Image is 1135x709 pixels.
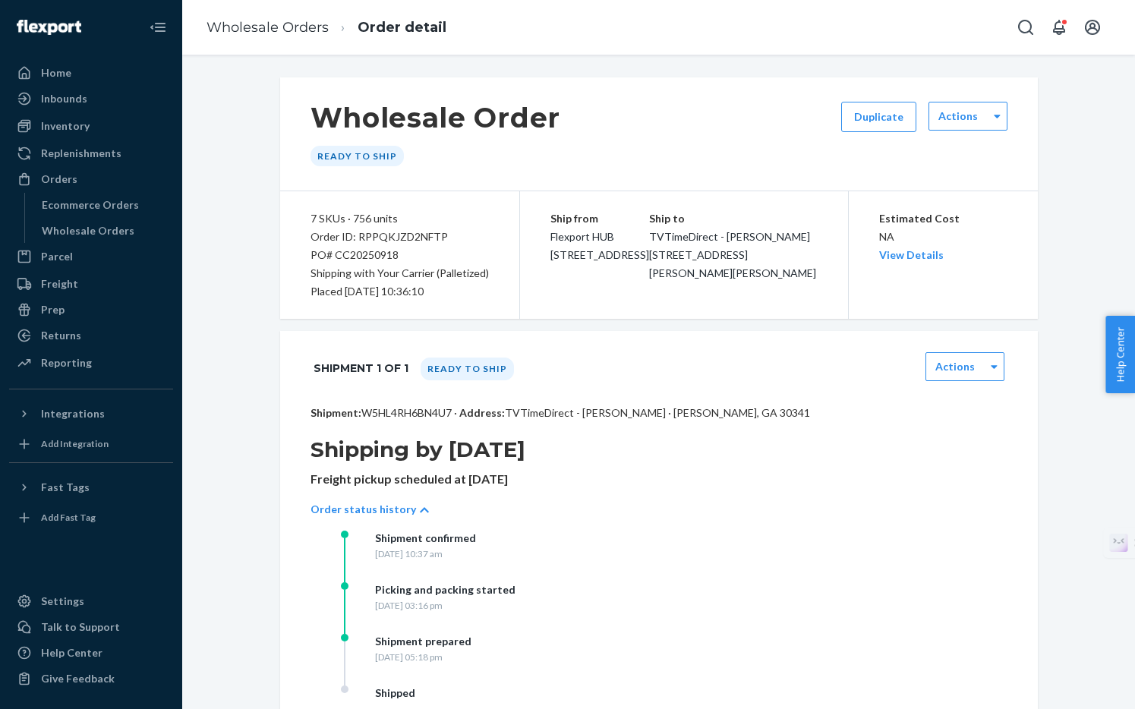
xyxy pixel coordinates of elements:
a: Prep [9,298,173,322]
a: Freight [9,272,173,296]
label: Actions [938,109,978,124]
a: Order detail [358,19,446,36]
div: Integrations [41,406,105,421]
div: Give Feedback [41,671,115,686]
span: Flexport HUB [STREET_ADDRESS] [550,230,649,261]
div: Ready to ship [311,146,404,166]
a: Inbounds [9,87,173,111]
a: Replenishments [9,141,173,165]
div: Parcel [41,249,73,264]
div: PO# CC20250918 [311,246,489,264]
a: Ecommerce Orders [34,193,174,217]
div: Inbounds [41,91,87,106]
a: Home [9,61,173,85]
span: Address: [459,406,505,419]
div: Placed [DATE] 10:36:10 [311,282,489,301]
a: Orders [9,167,173,191]
h1: Shipment 1 of 1 [314,352,408,384]
button: Open Search Box [1010,12,1041,43]
h1: Wholesale Order [311,102,561,134]
button: Open notifications [1044,12,1074,43]
div: Returns [41,328,81,343]
h1: Shipping by [DATE] [311,436,1007,463]
a: Returns [9,323,173,348]
iframe: Opens a widget where you can chat to one of our agents [1036,663,1120,701]
p: Shipping with Your Carrier (Palletized) [311,264,489,282]
a: Reporting [9,351,173,375]
div: Shipment prepared [375,634,471,649]
div: Freight [41,276,78,291]
div: Settings [41,594,84,609]
ol: breadcrumbs [194,5,459,50]
div: Inventory [41,118,90,134]
span: Shipment: [311,406,361,419]
img: Flexport logo [17,20,81,35]
div: Prep [41,302,65,317]
p: W5HL4RH6BN4U7 · TVTimeDirect - [PERSON_NAME] · [PERSON_NAME], GA 30341 [311,405,1007,421]
span: TVTimeDirect - [PERSON_NAME] [STREET_ADDRESS][PERSON_NAME][PERSON_NAME] [649,230,816,279]
button: Fast Tags [9,475,173,499]
div: Ecommerce Orders [42,197,139,213]
button: Integrations [9,402,173,426]
div: Ready to ship [421,358,514,380]
div: Add Integration [41,437,109,450]
a: Wholesale Orders [34,219,174,243]
label: Actions [935,359,975,374]
div: Replenishments [41,146,121,161]
div: Wholesale Orders [42,223,134,238]
div: Home [41,65,71,80]
div: Help Center [41,645,102,660]
div: Orders [41,172,77,187]
a: Inventory [9,114,173,138]
div: Add Fast Tag [41,511,96,524]
button: Help Center [1105,316,1135,393]
div: Shipment confirmed [375,531,476,546]
p: Order status history [311,502,416,517]
p: Ship to [649,210,818,228]
div: Talk to Support [41,619,120,635]
div: Shipped [375,685,415,701]
button: Give Feedback [9,666,173,691]
button: Duplicate [841,102,916,132]
div: [DATE] 03:16 pm [375,599,515,612]
p: Estimated Cost [879,210,1007,228]
a: Add Integration [9,432,173,456]
a: Add Fast Tag [9,506,173,530]
div: 7 SKUs · 756 units [311,210,489,228]
a: Help Center [9,641,173,665]
p: Ship from [550,210,649,228]
button: Open account menu [1077,12,1108,43]
p: Freight pickup scheduled at [DATE] [311,471,1007,488]
div: Picking and packing started [375,582,515,597]
a: Settings [9,589,173,613]
div: Fast Tags [41,480,90,495]
div: [DATE] 05:18 pm [375,651,471,663]
div: Reporting [41,355,92,370]
div: Order ID: RPPQKJZD2NFTP [311,228,489,246]
button: Talk to Support [9,615,173,639]
a: View Details [879,248,944,261]
a: Wholesale Orders [207,19,329,36]
div: [DATE] 10:37 am [375,547,476,560]
a: Parcel [9,244,173,269]
button: Close Navigation [143,12,173,43]
div: NA [879,210,1007,264]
